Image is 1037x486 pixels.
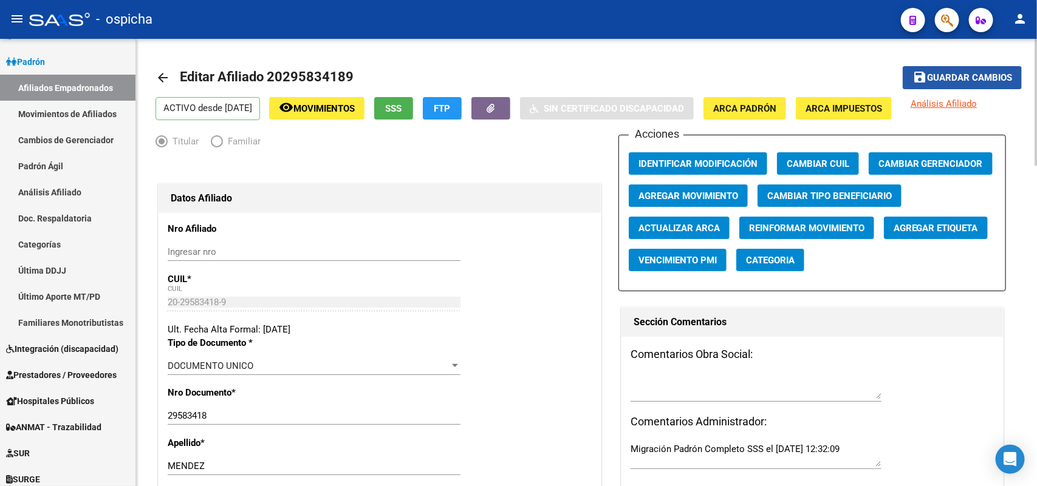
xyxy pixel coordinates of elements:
span: Prestadores / Proveedores [6,368,117,382]
span: Editar Afiliado 20295834189 [180,69,354,84]
h3: Acciones [629,126,683,143]
button: FTP [423,97,462,120]
p: ACTIVO desde [DATE] [156,97,260,120]
button: Cambiar Tipo Beneficiario [758,184,902,207]
p: Nro Documento [168,386,295,399]
h3: Comentarios Obra Social: [631,346,994,363]
span: Padrón [6,55,45,69]
button: Reinformar Movimiento [739,217,874,239]
span: FTP [434,103,451,114]
p: Nro Afiliado [168,222,295,235]
span: DOCUMENTO UNICO [168,360,253,371]
span: Vencimiento PMI [638,255,717,266]
span: Actualizar ARCA [638,223,720,234]
span: Cambiar Tipo Beneficiario [767,191,892,201]
span: ANMAT - Trazabilidad [6,420,101,434]
button: Guardar cambios [903,66,1022,89]
span: Integración (discapacidad) [6,342,118,356]
mat-icon: save [912,70,927,84]
button: SSS [374,97,413,120]
span: Agregar Etiqueta [894,223,978,234]
span: ARCA Padrón [713,103,776,114]
p: Apellido [168,436,295,450]
span: Cambiar Gerenciador [878,158,983,169]
span: SSS [386,103,402,114]
button: ARCA Padrón [703,97,786,120]
span: SURGE [6,473,40,486]
button: Identificar Modificación [629,152,767,175]
button: Sin Certificado Discapacidad [520,97,694,120]
span: Análisis Afiliado [911,98,977,109]
button: Movimientos [269,97,364,120]
h1: Sección Comentarios [634,312,991,332]
span: SUR [6,447,30,460]
span: Reinformar Movimiento [749,223,864,234]
span: Movimientos [293,103,355,114]
div: Ult. Fecha Alta Formal: [DATE] [168,323,592,336]
button: Actualizar ARCA [629,217,730,239]
span: ARCA Impuestos [806,103,882,114]
h1: Datos Afiliado [171,189,589,208]
div: Open Intercom Messenger [996,445,1025,474]
span: Agregar Movimiento [638,191,738,201]
span: Identificar Modificación [638,158,758,169]
h3: Comentarios Administrador: [631,413,994,430]
button: Vencimiento PMI [629,249,727,271]
span: - ospicha [96,6,152,33]
button: Cambiar CUIL [777,152,859,175]
span: Guardar cambios [927,73,1012,84]
button: Agregar Etiqueta [884,217,988,239]
mat-icon: menu [10,12,24,26]
span: Cambiar CUIL [787,158,849,169]
button: Agregar Movimiento [629,184,748,207]
span: Sin Certificado Discapacidad [544,103,684,114]
mat-icon: remove_red_eye [279,100,293,115]
button: Cambiar Gerenciador [869,152,993,175]
p: Tipo de Documento * [168,336,295,349]
p: CUIL [168,272,295,286]
mat-radio-group: Elija una opción [156,138,273,149]
span: Hospitales Públicos [6,394,94,408]
span: Titular [168,135,199,148]
button: Categoria [736,249,804,271]
span: Familiar [223,135,261,148]
mat-icon: arrow_back [156,70,170,85]
span: Categoria [746,255,795,266]
button: ARCA Impuestos [796,97,892,120]
mat-icon: person [1013,12,1027,26]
